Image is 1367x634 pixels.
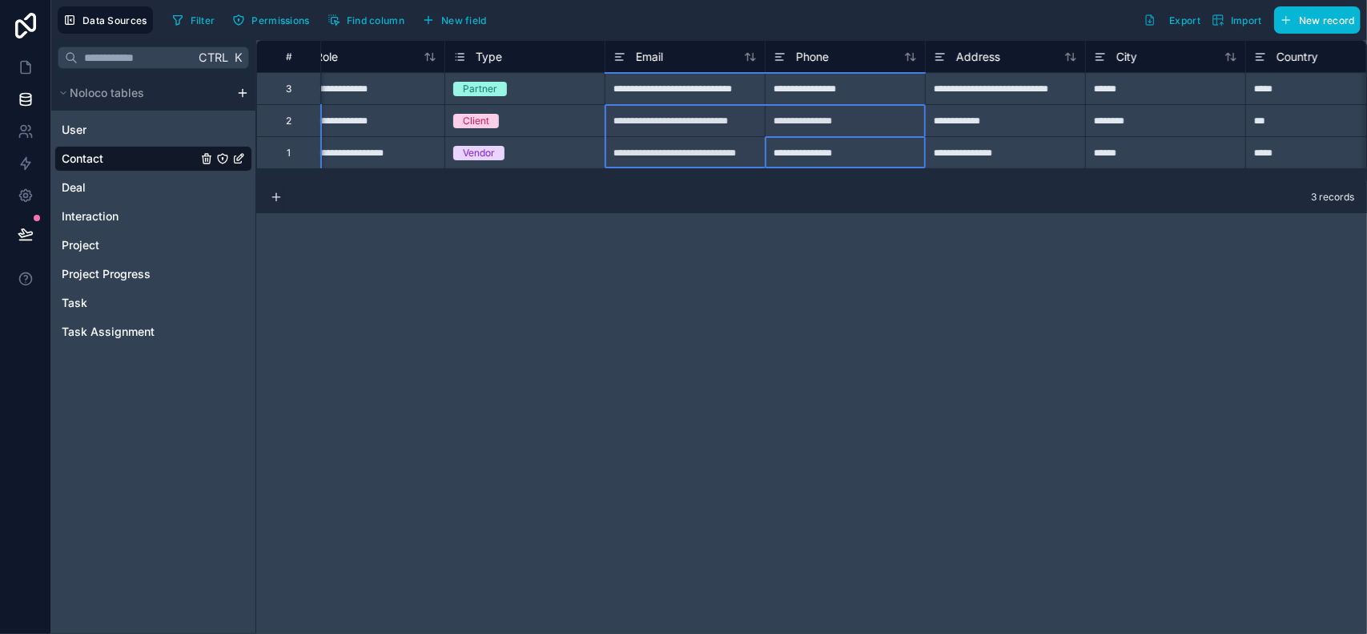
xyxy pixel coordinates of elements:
[58,6,153,34] button: Data Sources
[476,49,502,65] span: Type
[1138,6,1206,34] button: Export
[463,82,497,96] div: Partner
[227,8,321,32] a: Permissions
[636,49,663,65] span: Email
[1206,6,1268,34] button: Import
[463,146,495,160] div: Vendor
[316,49,338,65] span: Role
[796,49,829,65] span: Phone
[287,147,291,160] div: 1
[227,8,315,32] button: Permissions
[956,49,1000,65] span: Address
[1277,49,1318,65] span: Country
[269,50,308,63] div: #
[463,114,489,128] div: Client
[416,8,493,32] button: New field
[347,14,404,26] span: Find column
[82,14,147,26] span: Data Sources
[1311,191,1354,204] span: 3 records
[197,47,230,67] span: Ctrl
[286,83,291,95] div: 3
[1116,49,1137,65] span: City
[1299,14,1355,26] span: New record
[286,115,291,127] div: 2
[191,14,215,26] span: Filter
[166,8,221,32] button: Filter
[232,52,243,63] span: K
[1268,6,1361,34] a: New record
[1231,14,1262,26] span: Import
[1274,6,1361,34] button: New record
[322,8,410,32] button: Find column
[441,14,487,26] span: New field
[1169,14,1200,26] span: Export
[251,14,309,26] span: Permissions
